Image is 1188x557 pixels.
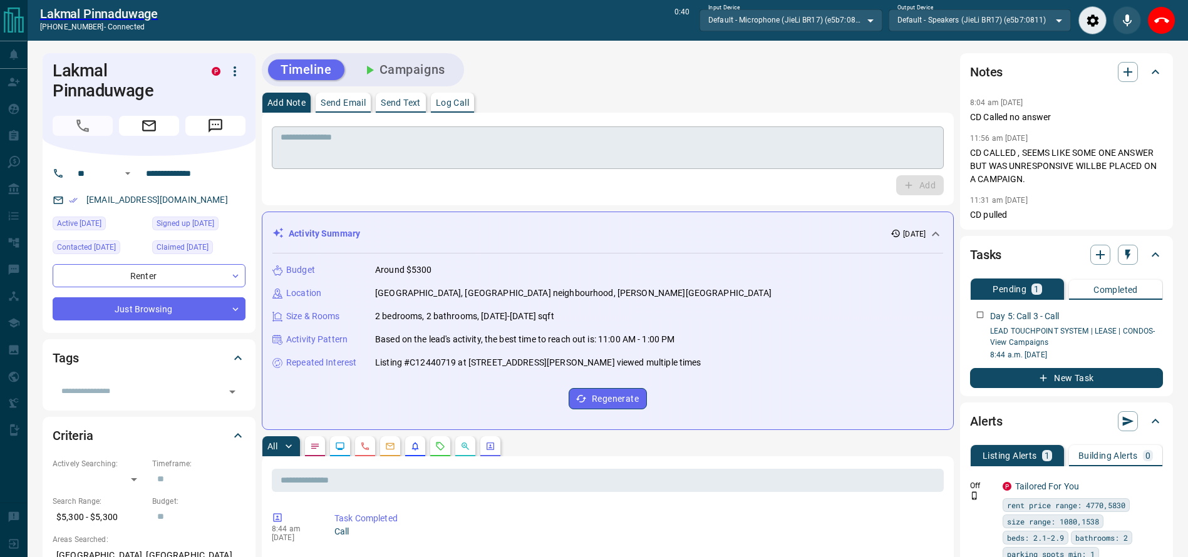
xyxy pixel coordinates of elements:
button: New Task [970,368,1163,388]
div: Mute [1113,6,1141,34]
span: connected [108,23,145,31]
h1: Lakmal Pinnaduwage [53,61,193,101]
a: [EMAIL_ADDRESS][DOMAIN_NAME] [86,195,228,205]
p: Task Completed [334,512,939,525]
p: 1 [1034,285,1039,294]
p: Based on the lead's activity, the best time to reach out is: 11:00 AM - 1:00 PM [375,333,674,346]
span: Claimed [DATE] [157,241,209,253]
span: beds: 2.1-2.9 [1007,531,1064,544]
label: Input Device [708,4,740,12]
div: Renter [53,264,245,287]
div: Tags [53,343,245,373]
svg: Notes [310,441,320,451]
p: Search Range: [53,496,146,507]
p: 0:40 [674,6,690,34]
div: Mon Oct 13 2025 [152,217,245,234]
p: Timeframe: [152,458,245,469]
span: size range: 1080,1538 [1007,515,1099,528]
svg: Email Verified [69,196,78,205]
p: 11:31 am [DATE] [970,196,1028,205]
p: 2 bedrooms, 2 bathrooms, [DATE]-[DATE] sqft [375,310,554,323]
span: Email [119,116,179,136]
button: Open [120,166,135,181]
span: Active [DATE] [57,217,101,230]
p: CD pulled [970,208,1163,222]
p: Activity Pattern [286,333,348,346]
p: Completed [1093,285,1138,294]
p: 8:44 a.m. [DATE] [990,349,1163,360]
p: Location [286,287,321,300]
p: 1 [1045,451,1050,460]
span: rent price range: 4770,5830 [1007,499,1125,511]
p: Listing Alerts [983,451,1037,460]
p: Building Alerts [1078,451,1138,460]
div: Tasks [970,240,1163,270]
div: End Call [1147,6,1175,34]
h2: Notes [970,62,1003,82]
p: Repeated Interest [286,356,356,369]
h2: Tasks [970,245,1001,265]
p: Off [970,480,995,491]
button: Campaigns [349,59,458,80]
div: property.ca [1003,482,1011,491]
div: Criteria [53,421,245,451]
div: Just Browsing [53,297,245,320]
p: [PHONE_NUMBER] - [40,21,158,33]
div: property.ca [212,67,220,76]
p: Budget: [152,496,245,507]
p: 11:56 am [DATE] [970,134,1028,143]
div: Activity Summary[DATE] [272,222,943,245]
p: Call [334,525,939,538]
p: Add Note [267,98,306,107]
p: Send Email [321,98,366,107]
div: Mon Oct 13 2025 [53,217,146,234]
p: $5,300 - $5,300 [53,507,146,528]
span: Signed up [DATE] [157,217,214,230]
span: bathrooms: 2 [1075,531,1128,544]
a: LEAD TOUCHPOINT SYSTEM | LEASE | CONDOS- View Campaigns [990,327,1155,347]
p: Listing #C12440719 at [STREET_ADDRESS][PERSON_NAME] viewed multiple times [375,356,701,369]
button: Open [224,383,241,401]
h2: Alerts [970,411,1003,431]
svg: Listing Alerts [410,441,420,451]
div: Audio Settings [1078,6,1107,34]
p: Log Call [436,98,469,107]
span: Contacted [DATE] [57,241,116,253]
p: Activity Summary [289,227,360,240]
label: Output Device [897,4,933,12]
span: Message [185,116,245,136]
p: CD Called no answer [970,111,1163,124]
svg: Opportunities [460,441,470,451]
a: Tailored For You [1015,481,1079,491]
p: 8:04 am [DATE] [970,98,1023,107]
p: Size & Rooms [286,310,340,323]
p: [GEOGRAPHIC_DATA], [GEOGRAPHIC_DATA] neighbourhood, [PERSON_NAME][GEOGRAPHIC_DATA] [375,287,772,300]
p: Pending [993,285,1026,294]
p: CD CALLED , SEEMS LIKE SOME ONE ANSWER BUT WAS UNRESPONSIVE WILLBE PLACED ON A CAMPAIGN. [970,146,1163,186]
div: Default - Microphone (JieLi BR17) (e5b7:0811) [700,9,882,31]
p: Actively Searching: [53,458,146,469]
p: Day 5: Call 3 - Call [990,310,1060,323]
h2: Criteria [53,426,93,446]
p: All [267,442,277,451]
p: 0 [1145,451,1150,460]
svg: Agent Actions [485,441,495,451]
h2: Tags [53,348,78,368]
p: Budget [286,263,315,277]
div: Default - Speakers (JieLi BR17) (e5b7:0811) [889,9,1071,31]
svg: Lead Browsing Activity [335,441,345,451]
p: Around $5300 [375,263,432,277]
div: Notes [970,57,1163,87]
button: Timeline [268,59,344,80]
a: Lakmal Pinnaduwage [40,6,158,21]
p: 8:44 am [272,524,316,533]
p: Areas Searched: [53,534,245,545]
svg: Push Notification Only [970,491,979,500]
div: Alerts [970,406,1163,436]
p: [DATE] [272,533,316,542]
span: Call [53,116,113,136]
svg: Calls [360,441,370,451]
p: [DATE] [903,228,926,240]
div: Mon Oct 13 2025 [152,240,245,258]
